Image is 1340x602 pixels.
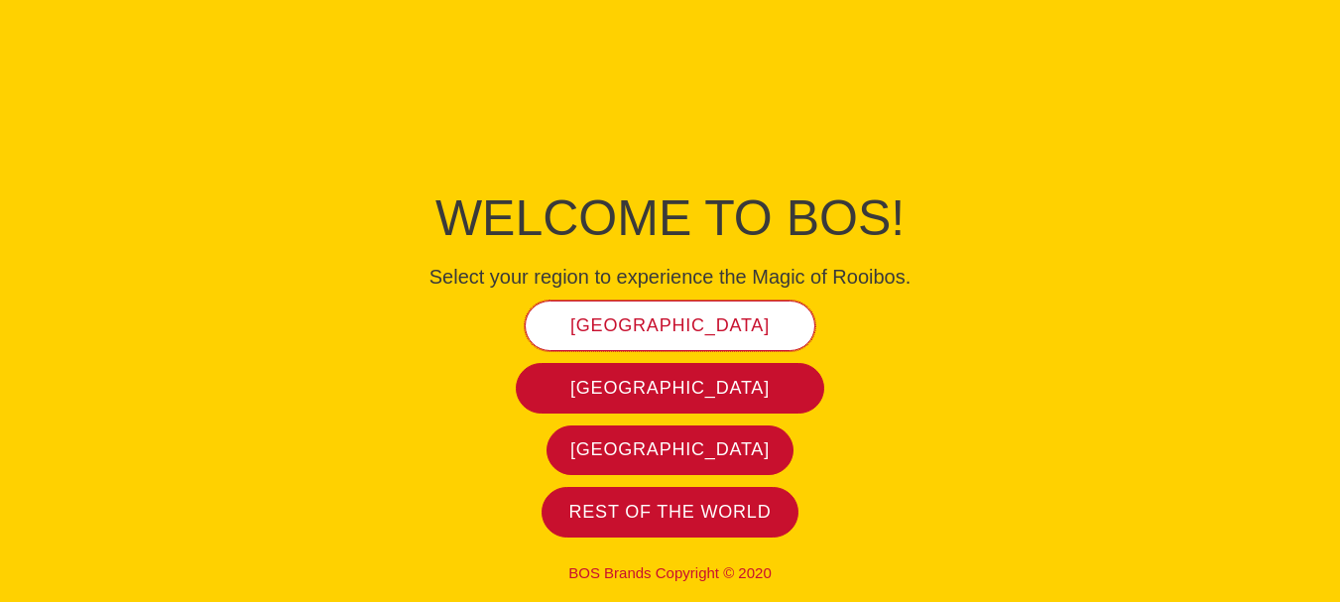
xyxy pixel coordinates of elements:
a: Rest of the world [542,487,799,538]
p: BOS Brands Copyright © 2020 [224,564,1117,582]
span: [GEOGRAPHIC_DATA] [570,438,770,461]
a: [GEOGRAPHIC_DATA] [525,301,815,351]
span: Rest of the world [569,501,772,524]
a: [GEOGRAPHIC_DATA] [547,425,794,476]
span: [GEOGRAPHIC_DATA] [570,314,770,337]
span: [GEOGRAPHIC_DATA] [570,377,770,400]
a: [GEOGRAPHIC_DATA] [516,363,824,414]
img: Bos Brands [596,13,745,162]
h4: Select your region to experience the Magic of Rooibos. [224,265,1117,289]
h1: Welcome to BOS! [224,183,1117,253]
